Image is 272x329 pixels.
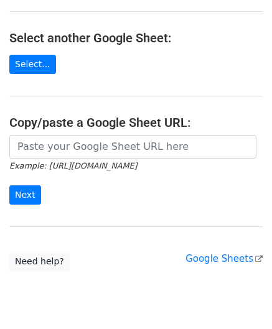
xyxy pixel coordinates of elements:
[9,161,137,170] small: Example: [URL][DOMAIN_NAME]
[9,135,256,159] input: Paste your Google Sheet URL here
[9,185,41,205] input: Next
[9,115,263,130] h4: Copy/paste a Google Sheet URL:
[9,55,56,74] a: Select...
[210,269,272,329] iframe: Chat Widget
[185,253,263,264] a: Google Sheets
[9,30,263,45] h4: Select another Google Sheet:
[9,252,70,271] a: Need help?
